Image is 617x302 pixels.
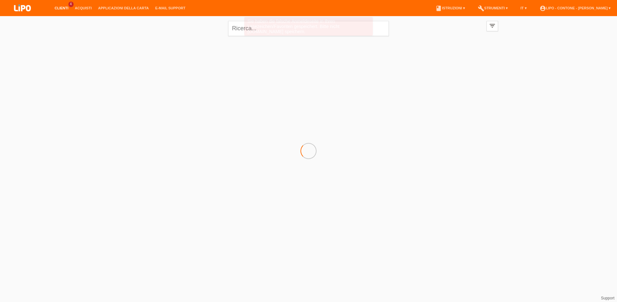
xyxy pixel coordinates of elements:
i: build [478,5,484,12]
a: LIPO pay [6,13,39,18]
a: Acquisti [72,6,95,10]
a: IT ▾ [517,6,530,10]
a: account_circleLIPO - Contone - [PERSON_NAME] ▾ [536,6,614,10]
a: E-mail Support [152,6,189,10]
i: account_circle [540,5,546,12]
a: bookIstruzioni ▾ [432,6,468,10]
span: 4 [68,2,74,7]
a: Applicazioni della carta [95,6,152,10]
i: book [435,5,442,12]
a: buildStrumenti ▾ [475,6,511,10]
a: Clienti [51,6,72,10]
a: Support [601,296,614,300]
div: Sie haben die falsche Anmeldeseite in Ihren Lesezeichen/Favoriten gespeichert. Bitte nicht [DOMAI... [244,17,373,36]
